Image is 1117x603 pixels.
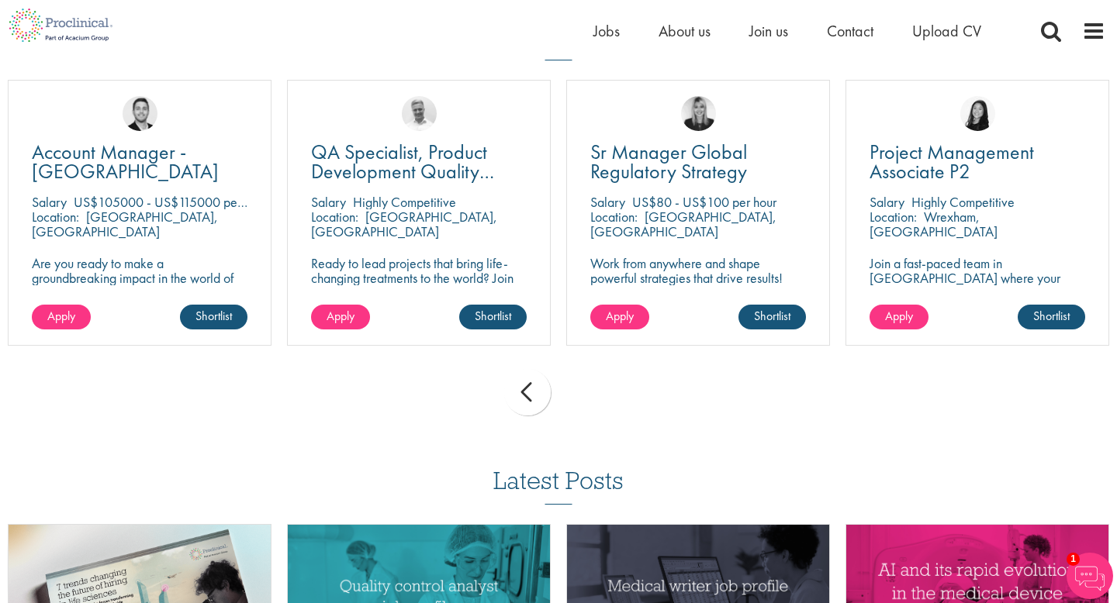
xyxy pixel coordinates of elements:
a: Join us [749,21,788,41]
h3: Latest Posts [493,467,624,505]
img: Numhom Sudsok [960,96,995,131]
span: Salary [311,193,346,211]
span: Salary [32,193,67,211]
span: Apply [606,308,634,324]
p: US$105000 - US$115000 per annum [74,193,279,211]
img: Chatbot [1067,553,1113,599]
a: Jobs [593,21,620,41]
span: QA Specialist, Product Development Quality (PDQ) [311,139,494,204]
span: 1 [1067,553,1080,566]
a: Apply [32,305,91,329]
a: Apply [590,305,649,329]
p: Highly Competitive [353,193,456,211]
a: Upload CV [912,21,981,41]
span: Location: [311,208,358,226]
a: Shortlist [738,305,806,329]
div: prev [504,369,551,415]
span: Salary [590,193,625,211]
p: Ready to lead projects that bring life-changing treatments to the world? Join our client at the f... [311,256,527,329]
a: Project Management Associate P2 [870,143,1085,181]
span: Project Management Associate P2 [870,139,1034,184]
p: Highly Competitive [911,193,1015,211]
span: Apply [327,308,354,324]
a: Apply [311,305,370,329]
span: Location: [870,208,917,226]
p: Are you ready to make a groundbreaking impact in the world of biotechnology? Join a growing compa... [32,256,247,329]
span: Account Manager - [GEOGRAPHIC_DATA] [32,139,219,184]
a: Account Manager - [GEOGRAPHIC_DATA] [32,143,247,181]
a: Sr Manager Global Regulatory Strategy [590,143,806,181]
span: Location: [590,208,638,226]
a: Apply [870,305,929,329]
a: About us [659,21,711,41]
a: Contact [827,21,873,41]
span: Apply [47,308,75,324]
img: Janelle Jones [681,96,716,131]
span: Sr Manager Global Regulatory Strategy [590,139,747,184]
a: QA Specialist, Product Development Quality (PDQ) [311,143,527,181]
span: Salary [870,193,904,211]
a: Shortlist [1018,305,1085,329]
span: Location: [32,208,79,226]
p: Join a fast-paced team in [GEOGRAPHIC_DATA] where your project skills and scientific savvy drive ... [870,256,1085,329]
p: [GEOGRAPHIC_DATA], [GEOGRAPHIC_DATA] [311,208,497,240]
p: Wrexham, [GEOGRAPHIC_DATA] [870,208,998,240]
span: Apply [885,308,913,324]
p: Work from anywhere and shape powerful strategies that drive results! Enjoy the freedom of remote ... [590,256,806,329]
p: US$80 - US$100 per hour [632,193,776,211]
img: Joshua Bye [402,96,437,131]
p: [GEOGRAPHIC_DATA], [GEOGRAPHIC_DATA] [590,208,776,240]
p: [GEOGRAPHIC_DATA], [GEOGRAPHIC_DATA] [32,208,218,240]
img: Parker Jensen [123,96,157,131]
a: Shortlist [180,305,247,329]
a: Shortlist [459,305,527,329]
